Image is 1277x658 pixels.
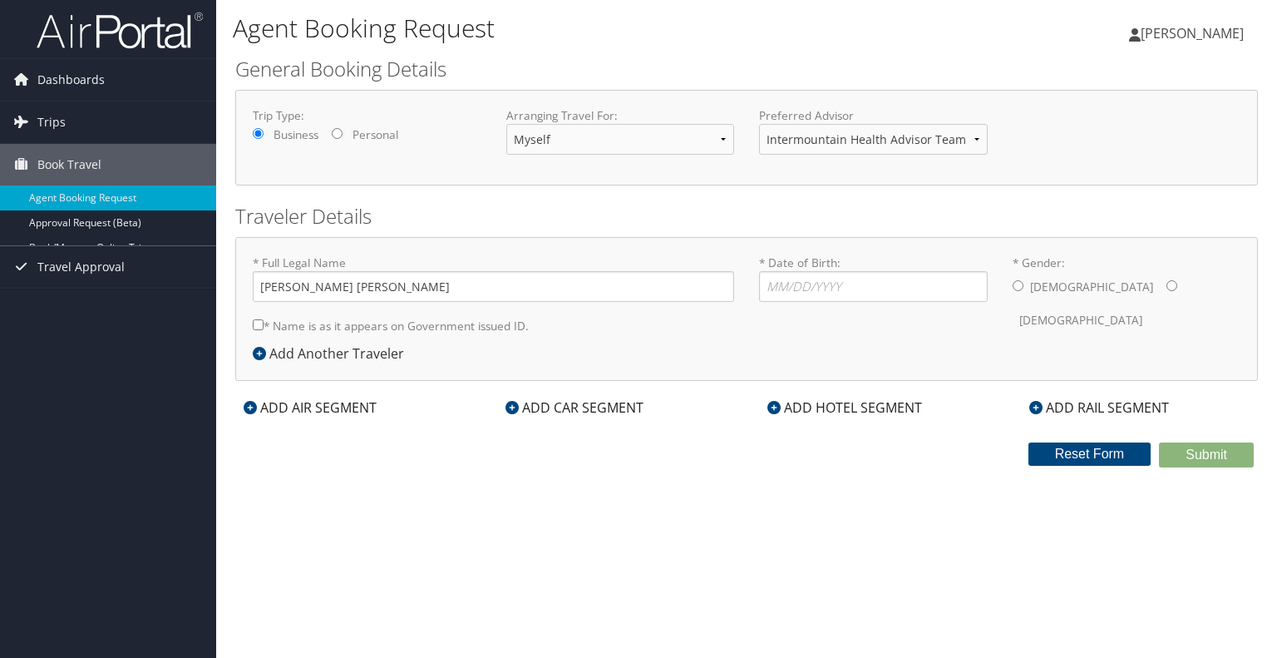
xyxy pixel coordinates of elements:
[274,126,318,143] label: Business
[497,398,652,418] div: ADD CAR SEGMENT
[759,398,930,418] div: ADD HOTEL SEGMENT
[37,11,203,50] img: airportal-logo.png
[1129,8,1260,58] a: [PERSON_NAME]
[37,101,66,143] span: Trips
[1159,443,1254,468] button: Submit
[1013,280,1023,291] input: * Gender:[DEMOGRAPHIC_DATA][DEMOGRAPHIC_DATA]
[1021,398,1177,418] div: ADD RAIL SEGMENT
[1166,280,1177,291] input: * Gender:[DEMOGRAPHIC_DATA][DEMOGRAPHIC_DATA]
[1141,24,1244,42] span: [PERSON_NAME]
[253,107,481,124] label: Trip Type:
[253,344,412,364] div: Add Another Traveler
[353,126,398,143] label: Personal
[1028,443,1151,466] button: Reset Form
[506,107,735,124] label: Arranging Travel For:
[235,398,385,418] div: ADD AIR SEGMENT
[759,255,988,302] label: * Date of Birth:
[253,319,264,330] input: * Name is as it appears on Government issued ID.
[235,55,1258,83] h2: General Booking Details
[235,202,1258,230] h2: Traveler Details
[759,107,988,124] label: Preferred Advisor
[37,246,125,288] span: Travel Approval
[253,271,734,302] input: * Full Legal Name
[37,144,101,186] span: Book Travel
[253,255,734,302] label: * Full Legal Name
[37,59,105,101] span: Dashboards
[253,310,529,341] label: * Name is as it appears on Government issued ID.
[233,11,918,46] h1: Agent Booking Request
[1013,255,1241,337] label: * Gender:
[759,271,988,302] input: * Date of Birth:
[1030,271,1153,303] label: [DEMOGRAPHIC_DATA]
[1019,304,1142,336] label: [DEMOGRAPHIC_DATA]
